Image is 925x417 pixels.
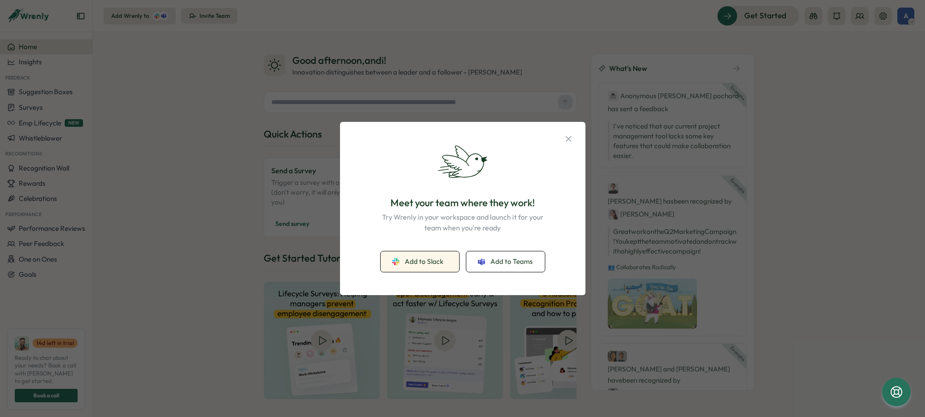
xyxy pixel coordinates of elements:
[405,257,444,267] span: Add to Slack
[466,251,545,272] button: Add to Teams
[381,251,459,272] button: Add to Slack
[490,257,533,267] span: Add to Teams
[377,212,548,234] p: Try Wrenly in your workspace and launch it for your team when you're ready
[390,196,535,210] p: Meet your team where they work!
